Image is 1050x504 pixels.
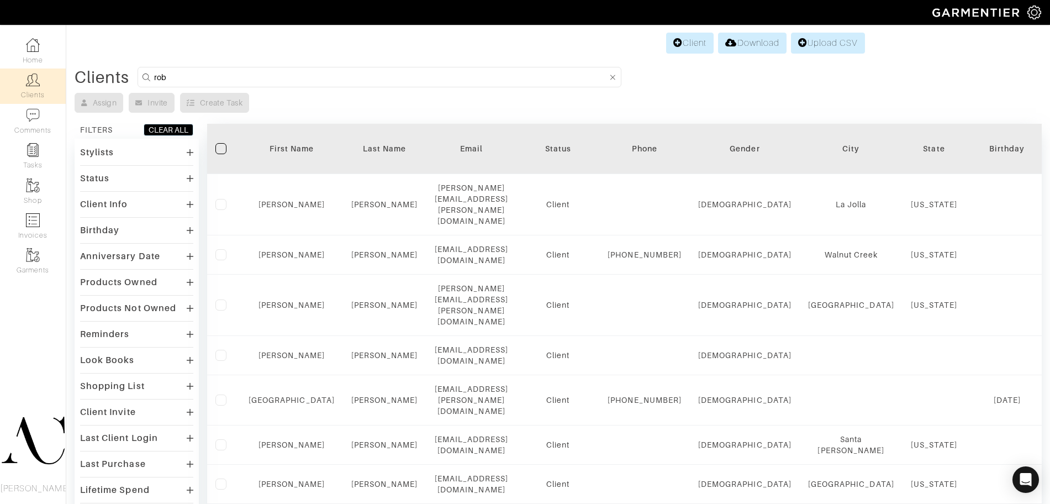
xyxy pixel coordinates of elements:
[26,179,40,192] img: garments-icon-b7da505a4dc4fd61783c78ac3ca0ef83fa9d6f193b1c9dc38574b1d14d53ca28.png
[80,407,136,418] div: Client Invite
[698,395,792,406] div: [DEMOGRAPHIC_DATA]
[351,143,418,154] div: Last Name
[808,300,894,311] div: [GEOGRAPHIC_DATA]
[965,124,1048,174] th: Toggle SortBy
[80,433,158,444] div: Last Client Login
[343,124,426,174] th: Toggle SortBy
[240,124,343,174] th: Toggle SortBy
[435,182,509,227] div: [PERSON_NAME][EMAIL_ADDRESS][PERSON_NAME][DOMAIN_NAME]
[1027,6,1041,19] img: gear-icon-white-bd11855cb880d31180b6d7d6211b90ccbf57a29d726f0c71d8c61bd08dd39cc2.png
[666,33,714,54] a: Client
[690,124,800,174] th: Toggle SortBy
[435,283,509,327] div: [PERSON_NAME][EMAIL_ADDRESS][PERSON_NAME][DOMAIN_NAME]
[80,459,146,470] div: Last Purchase
[608,143,682,154] div: Phone
[698,143,792,154] div: Gender
[911,439,958,450] div: [US_STATE]
[258,200,325,209] a: [PERSON_NAME]
[718,33,786,54] a: Download
[26,143,40,157] img: reminder-icon-8004d30b9f0a5d33ae49ab947aed9ed385cf756f9e5892f1edd6e32f2345188e.png
[80,251,160,262] div: Anniversary Date
[911,249,958,260] div: [US_STATE]
[525,143,591,154] div: Status
[80,381,145,392] div: Shopping List
[435,244,509,266] div: [EMAIL_ADDRESS][DOMAIN_NAME]
[80,329,129,340] div: Reminders
[258,480,325,489] a: [PERSON_NAME]
[698,249,792,260] div: [DEMOGRAPHIC_DATA]
[808,143,894,154] div: City
[698,199,792,210] div: [DEMOGRAPHIC_DATA]
[351,200,418,209] a: [PERSON_NAME]
[26,213,40,227] img: orders-icon-0abe47150d42831381b5fb84f609e132dff9fe21cb692f30cb5eec754e2cba89.png
[608,249,682,260] div: [PHONE_NUMBER]
[80,225,119,236] div: Birthday
[525,350,591,361] div: Client
[698,350,792,361] div: [DEMOGRAPHIC_DATA]
[154,70,608,84] input: Search by name, email, phone, city, or state
[911,143,958,154] div: State
[26,73,40,87] img: clients-icon-6bae9207a08558b7cb47a8932f037763ab4055f8c8b6bfacd5dc20c3e0201464.png
[435,344,509,366] div: [EMAIL_ADDRESS][DOMAIN_NAME]
[75,72,129,83] div: Clients
[525,395,591,406] div: Client
[351,440,418,449] a: [PERSON_NAME]
[516,124,599,174] th: Toggle SortBy
[525,249,591,260] div: Client
[351,301,418,309] a: [PERSON_NAME]
[258,440,325,449] a: [PERSON_NAME]
[525,439,591,450] div: Client
[525,199,591,210] div: Client
[258,250,325,259] a: [PERSON_NAME]
[26,248,40,262] img: garments-icon-b7da505a4dc4fd61783c78ac3ca0ef83fa9d6f193b1c9dc38574b1d14d53ca28.png
[525,479,591,490] div: Client
[26,108,40,122] img: comment-icon-a0a6a9ef722e966f86d9cbdc48e553b5cf19dbc54f86b18d962a5391bc8f6eb6.png
[80,277,157,288] div: Products Owned
[80,173,109,184] div: Status
[808,479,894,490] div: [GEOGRAPHIC_DATA]
[80,303,176,314] div: Products Not Owned
[351,250,418,259] a: [PERSON_NAME]
[808,249,894,260] div: Walnut Creek
[911,479,958,490] div: [US_STATE]
[435,143,509,154] div: Email
[435,473,509,495] div: [EMAIL_ADDRESS][DOMAIN_NAME]
[80,355,135,366] div: Look Books
[351,351,418,360] a: [PERSON_NAME]
[144,124,193,136] button: CLEAR ALL
[911,300,958,311] div: [US_STATE]
[525,300,591,311] div: Client
[435,384,509,417] div: [EMAIL_ADDRESS][PERSON_NAME][DOMAIN_NAME]
[258,351,325,360] a: [PERSON_NAME]
[698,300,792,311] div: [DEMOGRAPHIC_DATA]
[791,33,865,54] a: Upload CSV
[911,199,958,210] div: [US_STATE]
[927,3,1027,22] img: garmentier-logo-header-white-b43fb05a5012e4ada735d5af1a66efaba907eab6374d6393d1fbf88cb4ef424d.png
[698,479,792,490] div: [DEMOGRAPHIC_DATA]
[608,395,682,406] div: [PHONE_NUMBER]
[808,434,894,456] div: Santa [PERSON_NAME]
[80,485,150,496] div: Lifetime Spend
[351,396,418,405] a: [PERSON_NAME]
[808,199,894,210] div: La Jolla
[974,395,1040,406] div: [DATE]
[435,434,509,456] div: [EMAIL_ADDRESS][DOMAIN_NAME]
[698,439,792,450] div: [DEMOGRAPHIC_DATA]
[80,124,113,135] div: FILTERS
[26,38,40,52] img: dashboard-icon-dbcd8f5a0b271acd01030246c82b418ddd0df26cd7fceb0bd07c9910d44c42f6.png
[249,143,335,154] div: First Name
[1012,466,1039,493] div: Open Intercom Messenger
[974,143,1040,154] div: Birthday
[351,480,418,489] a: [PERSON_NAME]
[258,301,325,309] a: [PERSON_NAME]
[249,396,335,405] a: [GEOGRAPHIC_DATA]
[149,124,188,135] div: CLEAR ALL
[80,199,128,210] div: Client Info
[80,147,114,158] div: Stylists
